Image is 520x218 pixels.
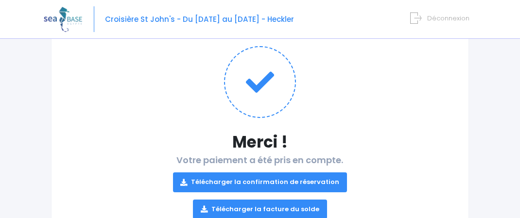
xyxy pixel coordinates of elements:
span: Croisière St John's - Du [DATE] au [DATE] - Heckler [105,14,294,24]
span: Déconnexion [427,14,469,23]
h1: Merci ! [71,133,449,151]
a: Télécharger la confirmation de réservation [173,172,347,192]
